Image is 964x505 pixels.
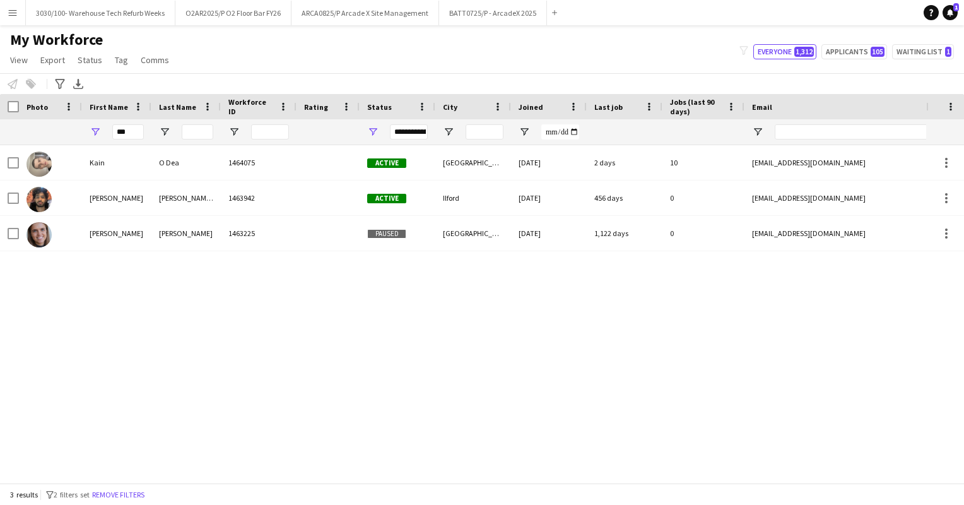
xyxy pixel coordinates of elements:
div: 2 days [587,145,662,180]
input: First Name Filter Input [112,124,144,140]
div: Ilford [435,181,511,215]
div: [PERSON_NAME] [151,216,221,251]
div: [DATE] [511,216,587,251]
span: 105 [871,47,885,57]
button: 3030/100- Warehouse Tech Refurb Weeks [26,1,175,25]
div: 0 [662,216,744,251]
a: Export [35,52,70,68]
span: Comms [141,54,169,66]
span: Email [752,102,772,112]
div: [PERSON_NAME] [82,181,151,215]
div: 10 [662,145,744,180]
div: 1463225 [221,216,297,251]
span: 1 [945,47,951,57]
input: City Filter Input [466,124,503,140]
button: Everyone1,312 [753,44,816,59]
div: 1464075 [221,145,297,180]
span: Tag [115,54,128,66]
span: Last job [594,102,623,112]
button: Open Filter Menu [159,126,170,138]
img: Kain O Dea [26,151,52,177]
span: City [443,102,457,112]
app-action-btn: Advanced filters [52,76,68,92]
span: View [10,54,28,66]
span: 1,312 [794,47,814,57]
span: Last Name [159,102,196,112]
div: [DATE] [511,145,587,180]
a: View [5,52,33,68]
button: Open Filter Menu [367,126,379,138]
button: Remove filters [90,488,147,502]
div: [GEOGRAPHIC_DATA] [435,145,511,180]
button: Open Filter Menu [752,126,763,138]
button: Waiting list1 [892,44,954,59]
span: Status [78,54,102,66]
div: [PERSON_NAME] [82,216,151,251]
input: Workforce ID Filter Input [251,124,289,140]
div: 1,122 days [587,216,662,251]
div: 456 days [587,181,662,215]
button: O2AR2025/P O2 Floor Bar FY26 [175,1,291,25]
input: Joined Filter Input [541,124,579,140]
a: 1 [943,5,958,20]
div: O Dea [151,145,221,180]
div: [DATE] [511,181,587,215]
app-action-btn: Export XLSX [71,76,86,92]
button: Open Filter Menu [90,126,101,138]
span: My Workforce [10,30,103,49]
span: Active [367,158,406,168]
button: Open Filter Menu [228,126,240,138]
button: BATT0725/P - ArcadeX 2025 [439,1,547,25]
div: Kain [82,145,151,180]
div: [GEOGRAPHIC_DATA] [435,216,511,251]
a: Status [73,52,107,68]
span: Joined [519,102,543,112]
div: 0 [662,181,744,215]
button: ARCA0825/P Arcade X Site Management [291,1,439,25]
span: Rating [304,102,328,112]
span: Workforce ID [228,97,274,116]
span: Photo [26,102,48,112]
img: Kaitlin Dorward [26,222,52,247]
input: Last Name Filter Input [182,124,213,140]
span: Export [40,54,65,66]
div: [PERSON_NAME] [DEMOGRAPHIC_DATA] [151,181,221,215]
span: 1 [953,3,959,11]
span: Active [367,194,406,203]
span: First Name [90,102,128,112]
a: Comms [136,52,174,68]
button: Open Filter Menu [519,126,530,138]
button: Applicants105 [821,44,887,59]
span: 2 filters set [54,490,90,499]
span: Paused [367,229,406,239]
span: Jobs (last 90 days) [670,97,722,116]
a: Tag [110,52,133,68]
button: Open Filter Menu [443,126,454,138]
div: 1463942 [221,181,297,215]
span: Status [367,102,392,112]
img: Kaiser Baccus Islam [26,187,52,212]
